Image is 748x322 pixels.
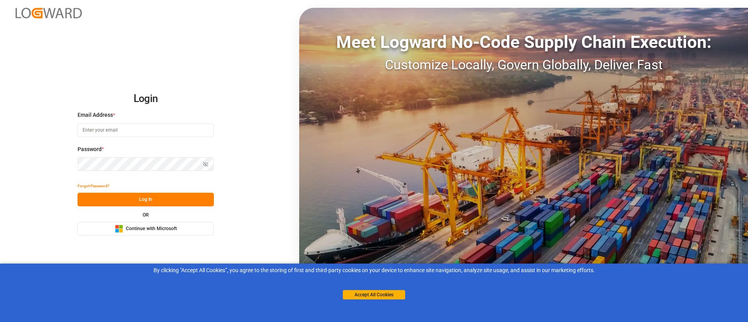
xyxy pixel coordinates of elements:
[299,55,748,75] div: Customize Locally, Govern Globally, Deliver Fast
[78,193,214,206] button: Log In
[16,8,82,18] img: Logward_new_orange.png
[126,225,177,232] span: Continue with Microsoft
[78,86,214,111] h2: Login
[78,179,109,193] button: Forgot Password?
[78,111,113,119] span: Email Address
[143,213,149,217] small: OR
[5,266,743,274] div: By clicking "Accept All Cookies”, you agree to the storing of first and third-party cookies on yo...
[78,145,102,153] span: Password
[343,290,405,299] button: Accept All Cookies
[299,29,748,55] div: Meet Logward No-Code Supply Chain Execution:
[78,222,214,236] button: Continue with Microsoft
[78,123,214,137] input: Enter your email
